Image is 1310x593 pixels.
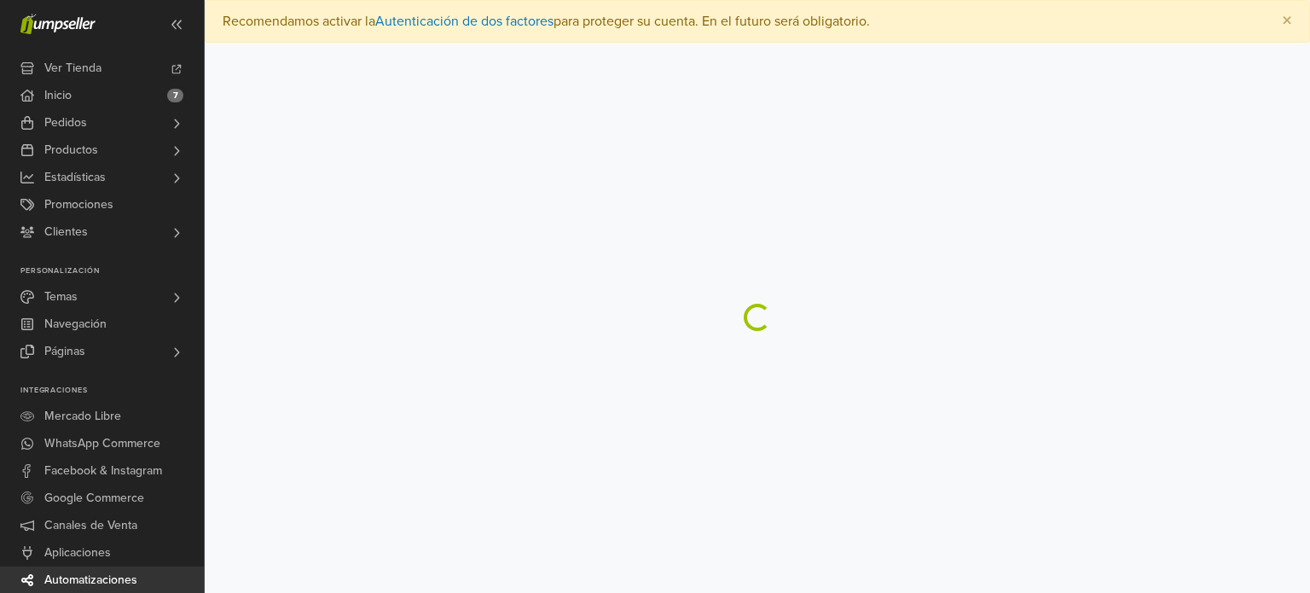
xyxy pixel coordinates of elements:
span: Mercado Libre [44,403,121,430]
span: Canales de Venta [44,512,137,539]
p: Integraciones [20,386,204,396]
span: Páginas [44,338,85,365]
span: Estadísticas [44,164,106,191]
span: Temas [44,283,78,311]
span: Ver Tienda [44,55,101,82]
button: Close [1265,1,1309,42]
a: Autenticación de dos factores [375,13,554,30]
span: Aplicaciones [44,539,111,567]
p: Personalización [20,266,204,276]
span: WhatsApp Commerce [44,430,160,457]
span: Productos [44,137,98,164]
span: Inicio [44,82,72,109]
span: Navegación [44,311,107,338]
span: 7 [167,89,183,102]
span: Google Commerce [44,485,144,512]
span: × [1282,9,1292,33]
span: Promociones [44,191,113,218]
span: Clientes [44,218,88,246]
span: Pedidos [44,109,87,137]
span: Facebook & Instagram [44,457,162,485]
